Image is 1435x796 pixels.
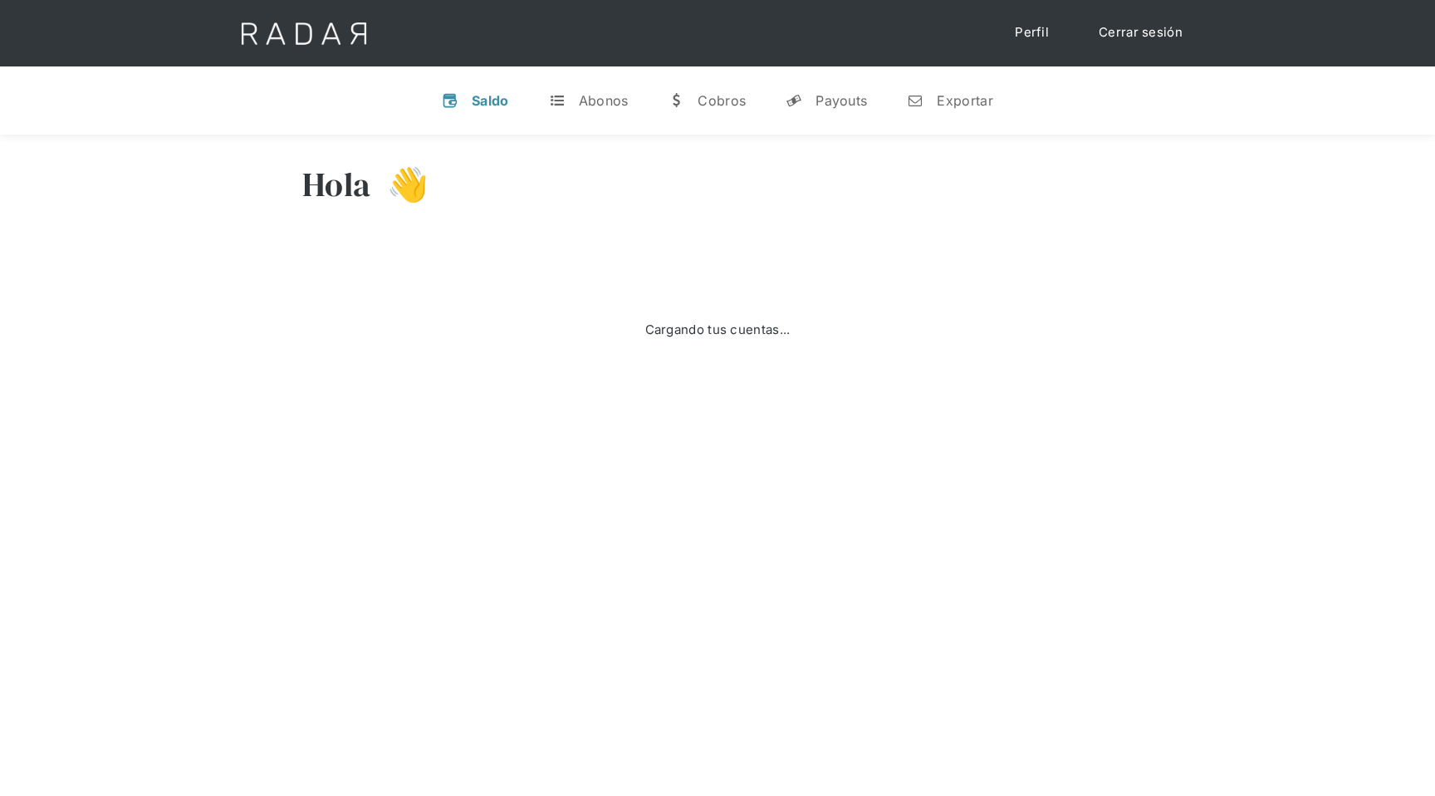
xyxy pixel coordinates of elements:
[815,92,867,109] div: Payouts
[472,92,509,109] div: Saldo
[1082,17,1199,49] a: Cerrar sesión
[302,164,370,205] h3: Hola
[370,164,429,205] h3: 👋
[442,92,458,109] div: v
[907,92,923,109] div: n
[998,17,1065,49] a: Perfil
[698,92,746,109] div: Cobros
[579,92,629,109] div: Abonos
[786,92,802,109] div: y
[937,92,992,109] div: Exportar
[668,92,684,109] div: w
[549,92,566,109] div: t
[645,321,791,340] div: Cargando tus cuentas...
